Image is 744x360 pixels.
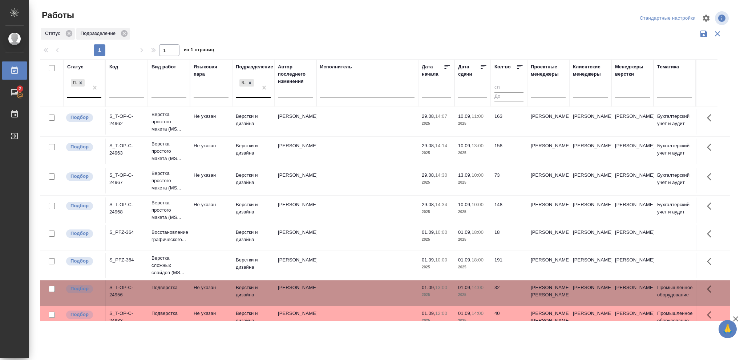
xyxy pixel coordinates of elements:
[422,291,451,299] p: 2025
[232,139,274,164] td: Верстки и дизайна
[435,311,447,316] p: 12:00
[491,139,527,164] td: 158
[657,284,692,299] p: Промышленное оборудование
[531,310,566,324] p: [PERSON_NAME], [PERSON_NAME]
[109,229,144,236] div: S_PFZ-364
[527,109,569,135] td: [PERSON_NAME]
[458,285,472,290] p: 01.09,
[194,63,229,78] div: Языковая пара
[151,111,186,133] p: Верстка простого макета (MS...
[65,201,101,211] div: Можно подбирать исполнителей
[109,113,144,127] div: S_T-OP-C-24962
[491,306,527,332] td: 40
[615,142,650,149] p: [PERSON_NAME]
[422,285,435,290] p: 01.09,
[190,109,232,135] td: Не указан
[422,202,435,207] p: 29.08,
[422,257,435,263] p: 01.09,
[109,284,144,299] div: S_T-OP-C-24956
[491,109,527,135] td: 163
[703,168,720,185] button: Здесь прячутся важные кнопки
[422,113,435,119] p: 29.08,
[151,199,186,221] p: Верстка простого макета (MS...
[531,284,566,299] p: [PERSON_NAME], [PERSON_NAME]
[435,257,447,263] p: 10:00
[657,310,692,324] p: Промышленное оборудование
[697,27,711,41] button: Сохранить фильтры
[151,63,176,71] div: Вид работ
[70,285,89,292] p: Подбор
[239,79,255,88] div: Верстки и дизайна
[615,284,650,291] p: [PERSON_NAME]
[703,280,720,298] button: Здесь прячутся важные кнопки
[422,264,451,271] p: 2025
[458,149,487,157] p: 2025
[657,172,692,186] p: Бухгалтерский учет и аудит
[232,280,274,306] td: Верстки и дизайна
[458,208,487,216] p: 2025
[232,197,274,223] td: Верстки и дизайна
[458,172,472,178] p: 13.09,
[190,197,232,223] td: Не указан
[615,310,650,317] p: [PERSON_NAME]
[190,168,232,193] td: Не указан
[70,311,89,318] p: Подбор
[491,168,527,193] td: 73
[491,280,527,306] td: 32
[232,109,274,135] td: Верстки и дизайна
[274,109,316,135] td: [PERSON_NAME]
[435,285,447,290] p: 13:00
[70,79,85,88] div: Подбор
[45,30,63,37] p: Статус
[458,120,487,127] p: 2025
[458,317,487,324] p: 2025
[527,253,569,278] td: [PERSON_NAME]
[151,310,186,317] p: Подверстка
[151,229,186,243] p: Восстановление графического...
[531,63,566,78] div: Проектные менеджеры
[70,230,89,237] p: Подбор
[274,139,316,164] td: [PERSON_NAME]
[715,11,730,25] span: Посмотреть информацию
[151,140,186,162] p: Верстка простого макета (MS...
[109,256,144,264] div: S_PFZ-364
[65,142,101,152] div: Можно подбирать исполнителей
[274,225,316,251] td: [PERSON_NAME]
[458,291,487,299] p: 2025
[274,197,316,223] td: [PERSON_NAME]
[703,225,720,243] button: Здесь прячутся важные кнопки
[491,225,527,251] td: 18
[435,202,447,207] p: 14:34
[569,197,611,223] td: [PERSON_NAME]
[65,256,101,266] div: Можно подбирать исполнителей
[458,257,472,263] p: 01.09,
[190,139,232,164] td: Не указан
[494,92,523,101] input: До
[615,63,650,78] div: Менеджеры верстки
[615,113,650,120] p: [PERSON_NAME]
[697,9,715,27] span: Настроить таблицу
[274,253,316,278] td: [PERSON_NAME]
[721,321,734,337] span: 🙏
[703,197,720,215] button: Здесь прячутся важные кнопки
[472,113,484,119] p: 11:00
[472,172,484,178] p: 10:00
[239,79,246,87] div: Верстки и дизайна
[422,172,435,178] p: 29.08,
[569,168,611,193] td: [PERSON_NAME]
[527,139,569,164] td: [PERSON_NAME]
[527,168,569,193] td: [PERSON_NAME]
[190,280,232,306] td: Не указан
[151,170,186,192] p: Верстка простого макета (MS...
[422,120,451,127] p: 2025
[458,143,472,148] p: 10.09,
[70,202,89,209] p: Подбор
[569,109,611,135] td: [PERSON_NAME]
[494,84,523,93] input: От
[71,79,77,87] div: Подбор
[65,310,101,320] div: Можно подбирать исполнителей
[472,257,484,263] p: 18:00
[569,306,611,332] td: [PERSON_NAME]
[472,229,484,235] p: 18:00
[703,109,720,127] button: Здесь прячутся важные кнопки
